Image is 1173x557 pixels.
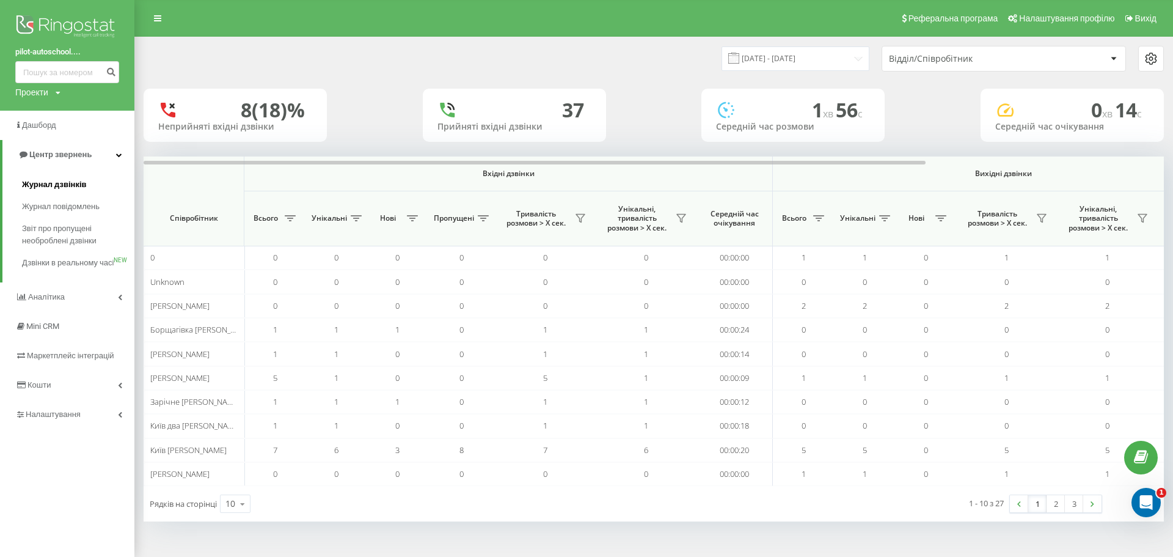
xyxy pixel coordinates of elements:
[696,366,773,390] td: 00:00:09
[395,276,400,287] span: 0
[22,223,128,247] span: Звіт про пропущені необроблені дзвінки
[644,349,648,360] span: 1
[602,204,672,233] span: Унікальні, тривалість розмови > Х сек.
[644,300,648,311] span: 0
[924,372,928,383] span: 0
[22,257,114,269] span: Дзвінки в реальному часі
[696,438,773,462] td: 00:00:20
[1105,420,1109,431] span: 0
[22,120,56,130] span: Дашборд
[395,252,400,263] span: 0
[969,497,1004,509] div: 1 - 10 з 27
[644,276,648,287] span: 0
[150,324,254,335] span: Борщагівка [PERSON_NAME]
[334,396,338,407] span: 1
[395,444,400,456] span: 3
[924,324,928,335] span: 0
[802,300,806,311] span: 2
[696,294,773,318] td: 00:00:00
[1137,107,1142,120] span: c
[901,213,932,223] span: Нові
[543,468,547,479] span: 0
[373,213,403,223] span: Нові
[334,324,338,335] span: 1
[459,324,464,335] span: 0
[1063,204,1133,233] span: Унікальні, тривалість розмови > Х сек.
[1065,495,1083,512] a: 3
[696,270,773,293] td: 00:00:00
[334,372,338,383] span: 1
[696,390,773,414] td: 00:00:12
[836,97,863,123] span: 56
[273,372,277,383] span: 5
[863,349,867,360] span: 0
[395,349,400,360] span: 0
[2,140,134,169] a: Центр звернень
[459,252,464,263] span: 0
[225,498,235,510] div: 10
[1135,13,1157,23] span: Вихід
[696,342,773,366] td: 00:00:14
[395,372,400,383] span: 0
[924,444,928,456] span: 0
[543,372,547,383] span: 5
[1115,97,1142,123] span: 14
[334,420,338,431] span: 1
[1091,97,1115,123] span: 0
[29,150,92,159] span: Центр звернень
[1131,488,1161,517] iframe: Intercom live chat
[150,396,241,407] span: Зарічне [PERSON_NAME]
[150,444,227,456] span: Київ [PERSON_NAME]
[22,218,134,252] a: Звіт про пропущені необроблені дзвінки
[395,420,400,431] span: 0
[863,396,867,407] span: 0
[543,349,547,360] span: 1
[273,349,277,360] span: 1
[924,300,928,311] span: 0
[1105,324,1109,335] span: 0
[150,498,217,509] span: Рядків на сторінці
[802,420,806,431] span: 0
[1105,372,1109,383] span: 1
[459,276,464,287] span: 0
[1019,13,1114,23] span: Налаштування профілю
[962,209,1032,228] span: Тривалість розмови > Х сек.
[1102,107,1115,120] span: хв
[706,209,763,228] span: Середній час очікування
[644,252,648,263] span: 0
[823,107,836,120] span: хв
[459,468,464,479] span: 0
[644,420,648,431] span: 1
[28,292,65,301] span: Аналiтика
[273,396,277,407] span: 1
[924,252,928,263] span: 0
[459,396,464,407] span: 0
[543,444,547,456] span: 7
[924,396,928,407] span: 0
[26,322,59,331] span: Mini CRM
[802,349,806,360] span: 0
[802,468,806,479] span: 1
[863,252,867,263] span: 1
[22,252,134,274] a: Дзвінки в реальному часіNEW
[334,349,338,360] span: 1
[1105,349,1109,360] span: 0
[1004,372,1009,383] span: 1
[644,468,648,479] span: 0
[15,61,119,83] input: Пошук за номером
[858,107,863,120] span: c
[696,414,773,438] td: 00:00:18
[924,349,928,360] span: 0
[273,300,277,311] span: 0
[995,122,1149,132] div: Середній час очікування
[812,97,836,123] span: 1
[1004,300,1009,311] span: 2
[334,276,338,287] span: 0
[395,300,400,311] span: 0
[696,246,773,270] td: 00:00:00
[1004,444,1009,456] span: 5
[840,213,875,223] span: Унікальні
[334,444,338,456] span: 6
[395,468,400,479] span: 0
[273,252,277,263] span: 0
